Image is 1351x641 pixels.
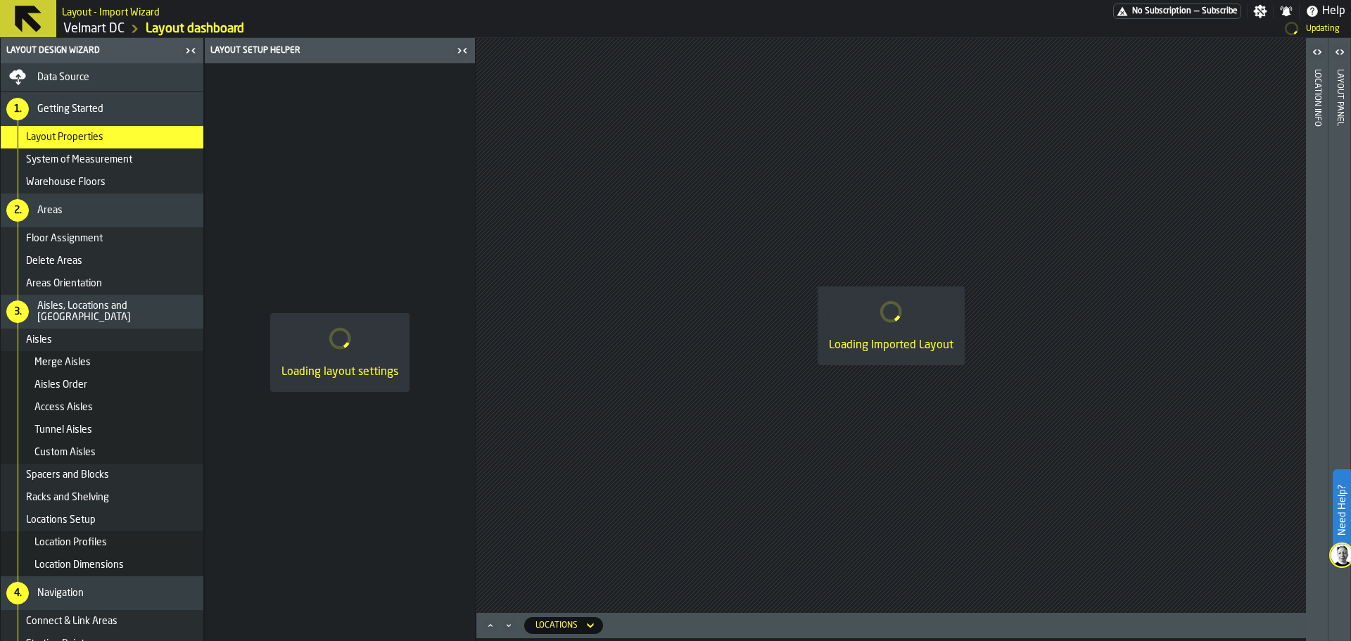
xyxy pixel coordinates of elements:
div: 1. [6,98,29,120]
span: Merge Aisles [34,357,91,368]
span: Access Aisles [34,402,93,413]
header: Layout Design Wizard [1,38,203,63]
span: Tunnel Aisles [34,424,92,436]
label: button-toggle-Help [1300,3,1351,20]
button: Maximize [482,618,499,633]
span: Aisles Order [34,379,87,391]
li: menu Areas [1,193,203,227]
span: Locations Setup [26,514,96,526]
div: Updating [1306,24,1340,34]
li: menu Merge Aisles [1,351,203,374]
label: button-toggle-Close me [181,42,201,59]
h2: Sub Title [62,4,160,18]
li: menu Connect & Link Areas [1,610,203,633]
span: Getting Started [37,103,103,115]
span: No Subscription [1132,6,1191,16]
li: menu Location Profiles [1,531,203,554]
header: Layout panel [1328,38,1350,641]
label: Need Help? [1334,471,1350,550]
label: button-toggle-Open [1307,41,1327,66]
span: Areas Orientation [26,278,102,289]
div: Menu Subscription [1113,4,1241,19]
li: menu Access Aisles [1,396,203,419]
a: link-to-/wh/i/f27944ef-e44e-4cb8-aca8-30c52093261f/pricing/ [1113,4,1241,19]
li: menu Tunnel Aisles [1,419,203,441]
li: menu Navigation [1,576,203,610]
li: menu Floor Assignment [1,227,203,250]
div: 2. [6,199,29,222]
span: Navigation [37,588,84,599]
div: Loading Imported Layout [829,337,953,354]
span: — [1194,6,1199,16]
span: Help [1322,3,1345,20]
span: Spacers and Blocks [26,469,109,481]
nav: Breadcrumb [62,20,673,37]
li: menu Racks and Shelving [1,486,203,509]
span: Layout Properties [26,132,103,143]
li: menu System of Measurement [1,148,203,171]
span: Floor Assignment [26,233,103,244]
li: menu Spacers and Blocks [1,464,203,486]
div: 3. [6,300,29,323]
div: Layout Design Wizard [4,46,181,56]
span: Data Source [37,72,89,83]
span: System of Measurement [26,154,132,165]
div: DropdownMenuValue-locations [535,621,578,630]
span: Location Profiles [34,537,107,548]
header: Location Info [1306,38,1328,641]
div: DropdownMenuValue-locations [524,617,603,634]
a: link-to-/wh/i/f27944ef-e44e-4cb8-aca8-30c52093261f [63,21,125,37]
label: button-toggle-Open [1330,41,1350,66]
span: Subscribe [1202,6,1238,16]
li: menu Location Dimensions [1,554,203,576]
div: 4. [6,582,29,604]
li: menu Layout Properties [1,126,203,148]
div: Layout panel [1335,66,1345,637]
label: button-toggle-Close me [452,42,472,59]
label: button-toggle-Settings [1248,4,1273,18]
a: link-to-/wh/i/f27944ef-e44e-4cb8-aca8-30c52093261f/designer [146,21,244,37]
span: Location Dimensions [34,559,124,571]
span: Delete Areas [26,255,82,267]
li: menu Locations Setup [1,509,203,531]
li: menu Warehouse Floors [1,171,203,193]
header: Layout Setup Helper [205,38,475,63]
li: menu Custom Aisles [1,441,203,464]
div: Loading layout settings [281,364,398,381]
li: menu Aisles [1,329,203,351]
li: menu Aisles Order [1,374,203,396]
span: Connect & Link Areas [26,616,118,627]
li: menu Areas Orientation [1,272,203,295]
li: menu Aisles, Locations and Bays [1,295,203,329]
li: menu Data Source [1,63,203,92]
li: menu Delete Areas [1,250,203,272]
span: Custom Aisles [34,447,96,458]
span: Warehouse Floors [26,177,106,188]
span: Areas [37,205,63,216]
div: Location Info [1312,66,1322,637]
span: Racks and Shelving [26,492,109,503]
div: Layout Setup Helper [208,46,452,56]
li: menu Getting Started [1,92,203,126]
span: Aisles, Locations and [GEOGRAPHIC_DATA] [37,300,198,323]
span: Aisles [26,334,52,345]
button: Minimize [500,618,517,633]
label: button-toggle-Notifications [1274,4,1299,18]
